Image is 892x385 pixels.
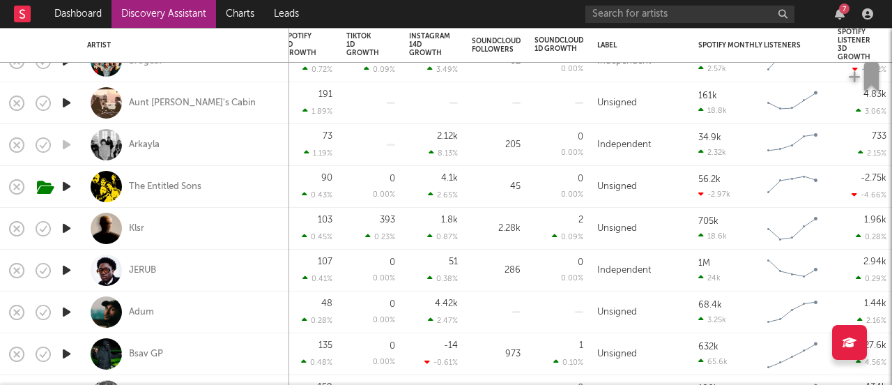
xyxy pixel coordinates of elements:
[129,222,144,235] div: Klsr
[552,232,583,241] div: 0.09 %
[698,190,730,199] div: -2.97k
[698,41,803,50] div: Spotify Monthly Listeners
[857,316,886,325] div: 2.16 %
[698,259,710,268] div: 1M
[535,36,583,53] div: Soundcloud 1D Growth
[321,299,332,308] div: 48
[597,41,677,50] div: Label
[429,149,458,158] div: 8.13 %
[365,232,395,241] div: 0.23 %
[761,128,824,163] svg: Chart title
[561,191,583,199] div: 0.00 %
[597,220,637,237] div: Unsigned
[284,32,316,57] div: Spotify 3D Growth
[698,357,728,366] div: 65.6k
[437,132,458,141] div: 2.12k
[129,139,160,151] div: Arkayla
[390,258,395,267] div: 0
[852,190,886,199] div: -4.66 %
[585,6,794,23] input: Search for artists
[698,148,726,157] div: 2.32k
[864,216,886,225] div: 1.96k
[302,107,332,116] div: 1.89 %
[835,8,845,20] button: 7
[373,275,395,282] div: 0.00 %
[435,299,458,308] div: 4.42k
[129,97,256,110] a: Aunt [PERSON_NAME]'s Cabin
[698,342,718,352] div: 632k
[698,301,722,310] div: 68.4k
[864,341,886,350] div: 27.6k
[323,132,332,141] div: 73
[318,257,332,266] div: 107
[472,346,521,363] div: 973
[390,342,395,351] div: 0
[863,257,886,266] div: 2.94k
[472,220,521,237] div: 2.28k
[373,358,395,366] div: 0.00 %
[472,262,521,279] div: 286
[698,64,726,73] div: 2.57k
[427,65,458,74] div: 3.49 %
[441,174,458,183] div: 4.1k
[561,66,583,73] div: 0.00 %
[698,91,717,100] div: 161k
[761,169,824,204] svg: Chart title
[129,306,154,319] a: Adum
[561,275,583,282] div: 0.00 %
[578,133,583,142] div: 0
[449,257,458,266] div: 51
[444,341,458,350] div: -14
[761,337,824,372] svg: Chart title
[302,232,332,241] div: 0.45 %
[579,341,583,350] div: 1
[761,86,824,121] svg: Chart title
[87,41,275,50] div: Artist
[428,190,458,199] div: 2.65 %
[373,191,395,199] div: 0.00 %
[872,132,886,141] div: 733
[129,181,201,193] a: The Entitled Sons
[597,179,637,195] div: Unsigned
[302,190,332,199] div: 0.43 %
[861,174,886,183] div: -2.75k
[346,32,379,57] div: Tiktok 1D Growth
[409,32,450,57] div: Instagram 14D Growth
[390,174,395,183] div: 0
[364,65,395,74] div: 0.09 %
[427,274,458,283] div: 0.38 %
[858,149,886,158] div: 2.15 %
[856,358,886,367] div: 4.56 %
[597,95,637,112] div: Unsigned
[302,65,332,74] div: 0.72 %
[304,149,332,158] div: 1.19 %
[373,317,395,324] div: 0.00 %
[129,264,156,277] a: JERUB
[472,137,521,153] div: 205
[318,216,332,225] div: 103
[597,137,651,153] div: Independent
[561,149,583,157] div: 0.00 %
[856,232,886,241] div: 0.28 %
[428,316,458,325] div: 2.47 %
[578,258,583,267] div: 0
[761,295,824,330] svg: Chart title
[856,274,886,283] div: 0.29 %
[390,300,395,309] div: 0
[597,304,637,321] div: Unsigned
[698,315,726,324] div: 3.25k
[318,341,332,350] div: 135
[698,273,721,282] div: 24k
[597,346,637,363] div: Unsigned
[698,217,718,226] div: 705k
[301,358,332,367] div: 0.48 %
[472,37,521,54] div: Soundcloud Followers
[578,216,583,225] div: 2
[761,211,824,246] svg: Chart title
[129,348,163,361] a: Bsav GP
[321,174,332,183] div: 90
